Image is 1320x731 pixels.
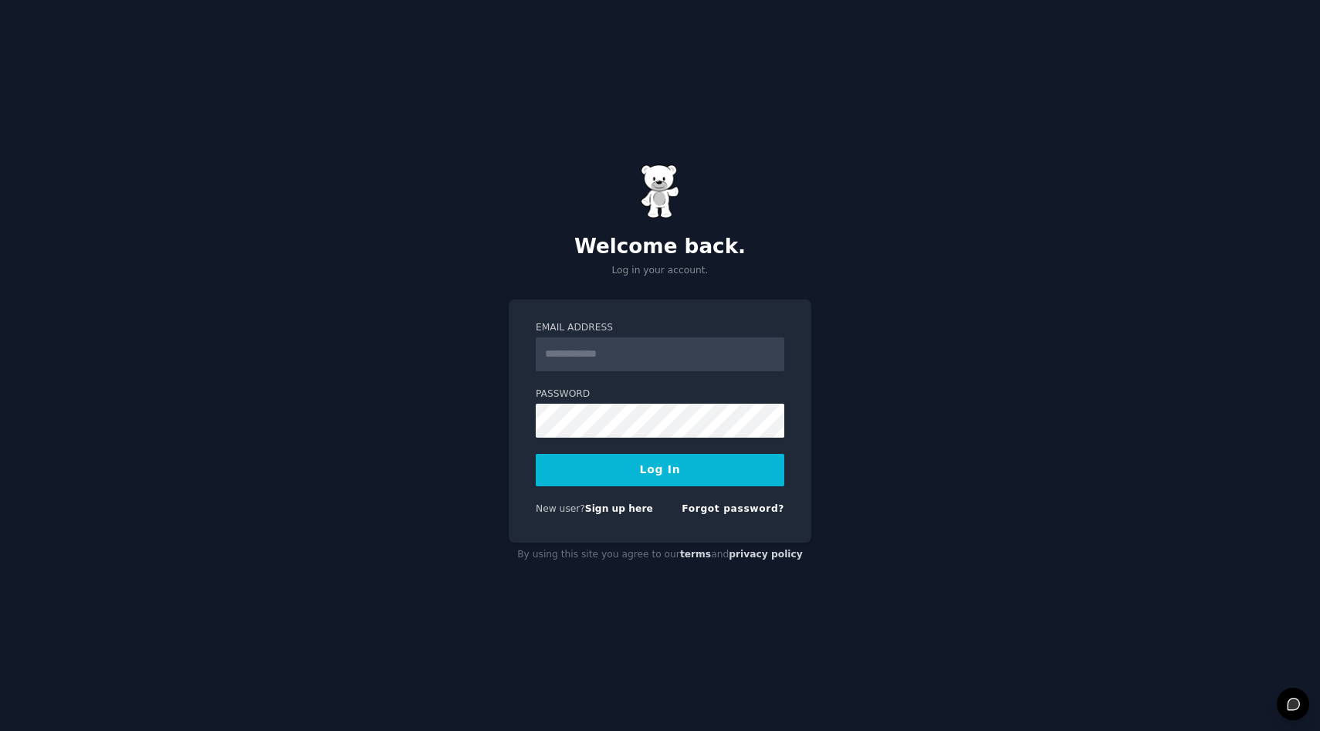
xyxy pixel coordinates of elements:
a: privacy policy [729,549,803,560]
a: terms [680,549,711,560]
h2: Welcome back. [509,235,811,259]
img: Gummy Bear [641,164,679,218]
button: Log In [536,454,784,486]
p: Log in your account. [509,264,811,278]
a: Forgot password? [682,503,784,514]
label: Email Address [536,321,784,335]
div: By using this site you agree to our and [509,543,811,567]
span: New user? [536,503,585,514]
label: Password [536,387,784,401]
a: Sign up here [585,503,653,514]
